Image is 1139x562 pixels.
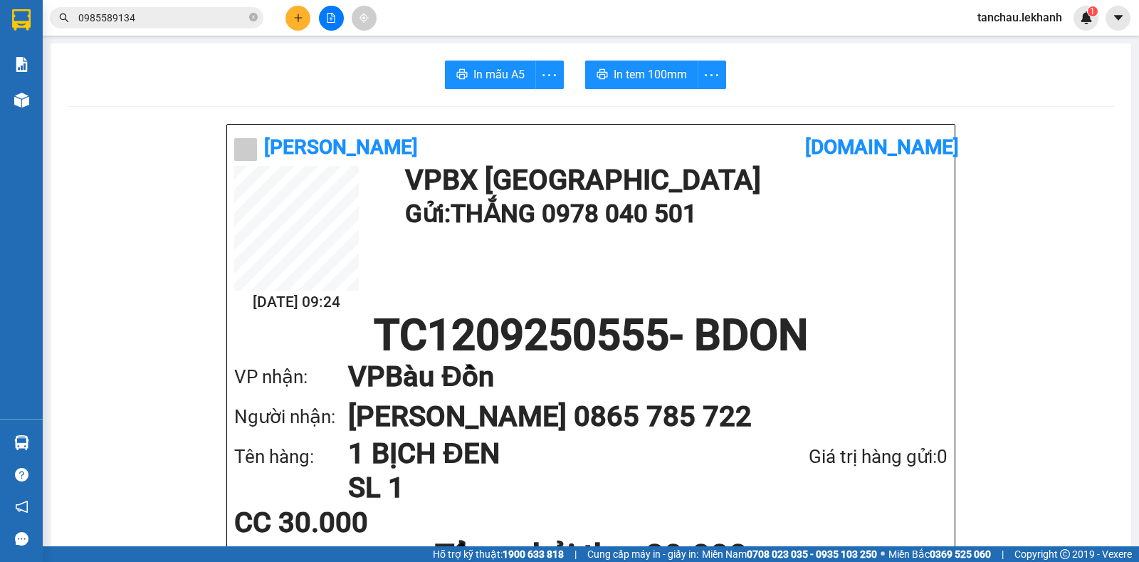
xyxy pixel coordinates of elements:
button: aim [352,6,377,31]
img: solution-icon [14,57,29,72]
button: more [535,61,564,89]
sup: 1 [1088,6,1098,16]
span: plus [293,13,303,23]
b: [DOMAIN_NAME] [805,135,959,159]
h2: [DATE] 09:24 [234,291,359,314]
span: message [15,532,28,546]
h1: [PERSON_NAME] 0865 785 722 [348,397,919,437]
span: printer [597,68,608,82]
span: In mẫu A5 [473,66,525,83]
h1: VP Bàu Đồn [348,357,919,397]
input: Tìm tên, số ĐT hoặc mã đơn [78,10,246,26]
span: printer [456,68,468,82]
h1: 1 BỊCH ĐEN [348,437,733,471]
button: file-add [319,6,344,31]
span: notification [15,500,28,514]
div: CC 30.000 [234,509,470,537]
img: icon-new-feature [1080,11,1093,24]
h1: SL 1 [348,471,733,505]
span: | [1002,546,1004,562]
div: Giá trị hàng gửi: 0 [733,442,948,472]
span: close-circle [249,11,258,25]
h1: Gửi: THẮNG 0978 040 501 [405,194,940,234]
span: 1 [1090,6,1095,16]
span: Cung cấp máy in - giấy in: [587,546,698,562]
div: Tên hàng: [234,442,348,472]
span: copyright [1060,549,1070,559]
span: Hỗ trợ kỹ thuật: [433,546,564,562]
strong: 1900 633 818 [503,548,564,560]
span: file-add [326,13,336,23]
button: printerIn mẫu A5 [445,61,536,89]
button: printerIn tem 100mm [585,61,698,89]
img: warehouse-icon [14,435,29,450]
strong: 0708 023 035 - 0935 103 250 [747,548,877,560]
span: In tem 100mm [614,66,687,83]
span: | [574,546,577,562]
span: more [536,66,563,84]
span: close-circle [249,13,258,21]
span: more [698,66,725,84]
button: plus [285,6,310,31]
span: tanchau.lekhanh [966,9,1074,26]
h1: VP BX [GEOGRAPHIC_DATA] [405,166,940,194]
div: Người nhận: [234,402,348,432]
button: caret-down [1106,6,1130,31]
span: ⚪️ [881,551,885,557]
img: warehouse-icon [14,93,29,108]
strong: 0369 525 060 [930,548,991,560]
span: aim [359,13,369,23]
img: logo-vxr [12,9,31,31]
button: more [698,61,726,89]
h1: TC1209250555 - BDON [234,314,948,357]
span: Miền Bắc [888,546,991,562]
span: question-circle [15,468,28,482]
span: Miền Nam [702,546,877,562]
b: [PERSON_NAME] [264,135,418,159]
span: search [59,13,69,23]
div: VP nhận: [234,363,348,392]
span: caret-down [1112,11,1125,24]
